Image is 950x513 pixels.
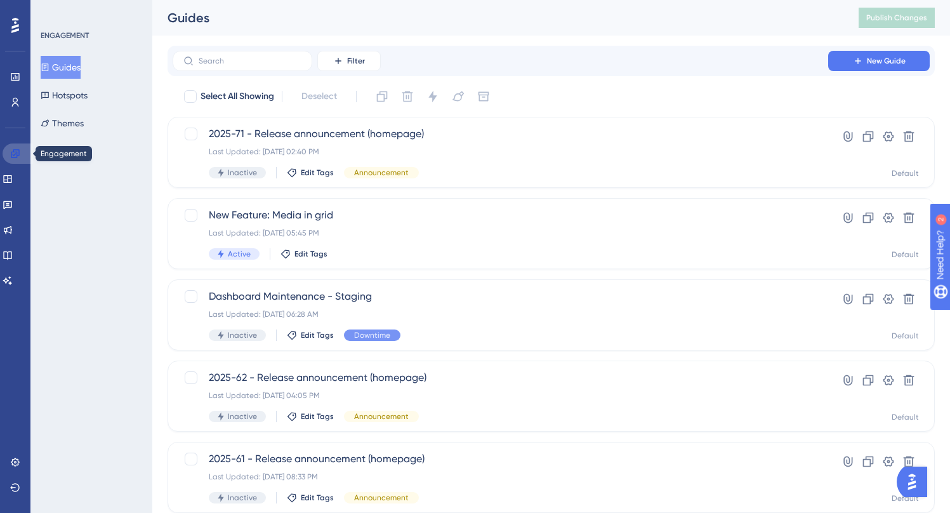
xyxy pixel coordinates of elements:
span: Inactive [228,493,257,503]
div: Default [892,412,919,422]
span: Edit Tags [301,168,334,178]
div: Last Updated: [DATE] 05:45 PM [209,228,792,238]
button: Themes [41,112,84,135]
div: Last Updated: [DATE] 02:40 PM [209,147,792,157]
span: Announcement [354,493,409,503]
div: ENGAGEMENT [41,30,89,41]
button: Edit Tags [287,168,334,178]
button: New Guide [828,51,930,71]
span: New Guide [867,56,906,66]
span: Edit Tags [301,330,334,340]
div: Last Updated: [DATE] 08:33 PM [209,472,792,482]
button: Edit Tags [287,330,334,340]
div: Default [892,168,919,178]
span: Announcement [354,168,409,178]
button: Filter [317,51,381,71]
button: Guides [41,56,81,79]
span: Filter [347,56,365,66]
button: Edit Tags [280,249,327,259]
button: Edit Tags [287,493,334,503]
span: Edit Tags [294,249,327,259]
div: Guides [168,9,827,27]
span: Downtime [354,330,390,340]
span: Deselect [301,89,337,104]
span: Dashboard Maintenance - Staging [209,289,792,304]
span: Announcement [354,411,409,422]
span: Inactive [228,411,257,422]
button: Deselect [290,85,348,108]
div: Last Updated: [DATE] 06:28 AM [209,309,792,319]
span: Inactive [228,168,257,178]
span: New Feature: Media in grid [209,208,792,223]
div: Default [892,493,919,503]
button: Edit Tags [287,411,334,422]
div: Default [892,331,919,341]
div: 2 [88,6,92,17]
span: Inactive [228,330,257,340]
button: Hotspots [41,84,88,107]
span: 2025-71 - Release announcement (homepage) [209,126,792,142]
span: Need Help? [30,3,79,18]
button: Publish Changes [859,8,935,28]
span: Publish Changes [866,13,927,23]
span: 2025-61 - Release announcement (homepage) [209,451,792,467]
input: Search [199,57,301,65]
span: Select All Showing [201,89,274,104]
div: Last Updated: [DATE] 04:05 PM [209,390,792,401]
span: Edit Tags [301,493,334,503]
span: Edit Tags [301,411,334,422]
iframe: UserGuiding AI Assistant Launcher [897,463,935,501]
span: Active [228,249,251,259]
div: Default [892,250,919,260]
span: 2025-62 - Release announcement (homepage) [209,370,792,385]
